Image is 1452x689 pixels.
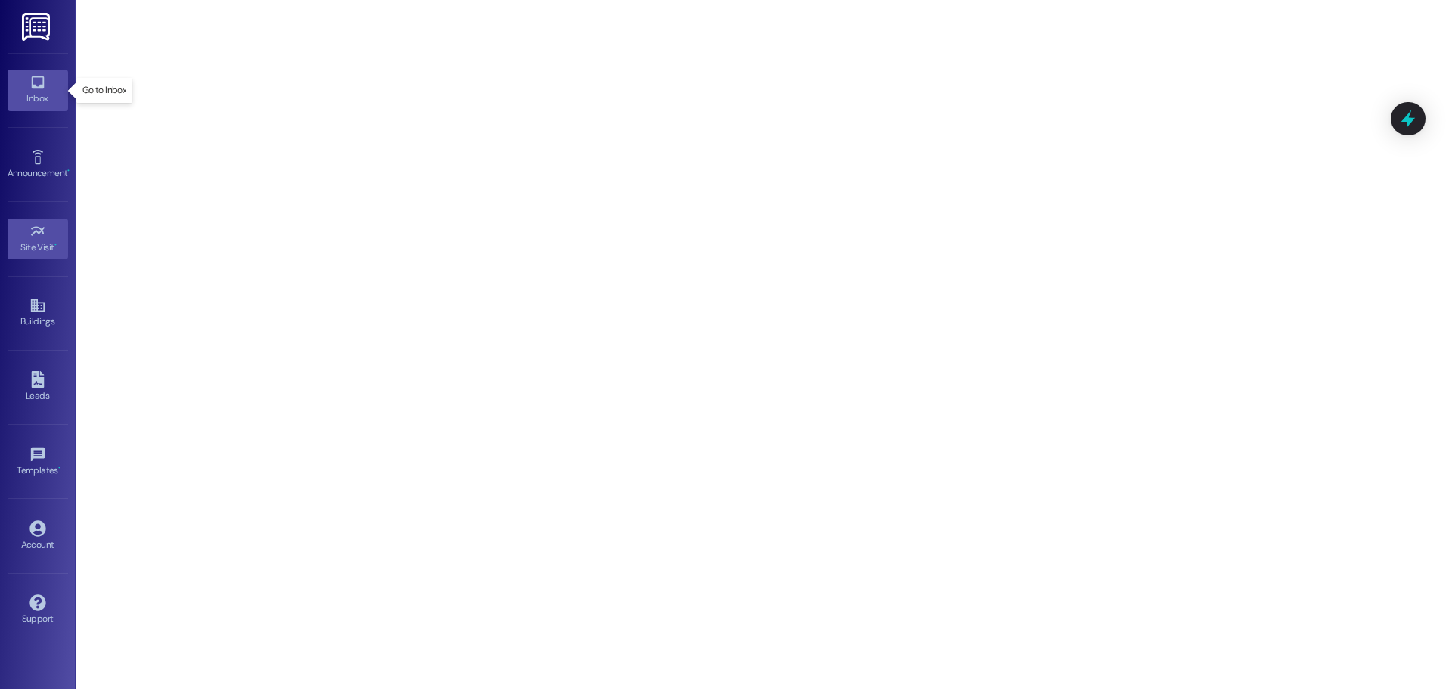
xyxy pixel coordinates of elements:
[67,166,70,176] span: •
[8,516,68,557] a: Account
[8,590,68,631] a: Support
[58,463,60,473] span: •
[22,13,53,41] img: ResiDesk Logo
[8,367,68,408] a: Leads
[8,70,68,110] a: Inbox
[8,293,68,334] a: Buildings
[8,442,68,483] a: Templates •
[82,84,126,97] p: Go to Inbox
[8,219,68,259] a: Site Visit •
[54,240,57,250] span: •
